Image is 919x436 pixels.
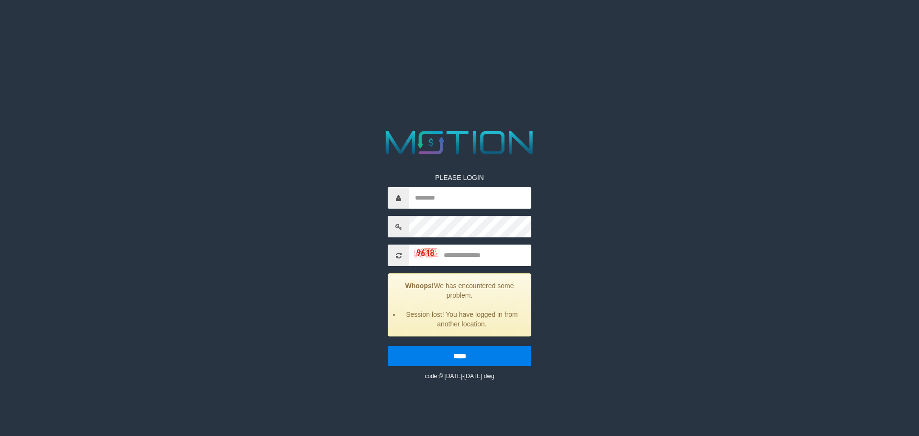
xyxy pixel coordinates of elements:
[400,310,524,329] li: Session lost! You have logged in from another location.
[414,248,438,257] img: captcha
[379,127,540,158] img: MOTION_logo.png
[425,373,494,380] small: code © [DATE]-[DATE] dwg
[388,273,531,336] div: We has encountered some problem.
[388,173,531,182] p: PLEASE LOGIN
[405,282,434,290] strong: Whoops!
